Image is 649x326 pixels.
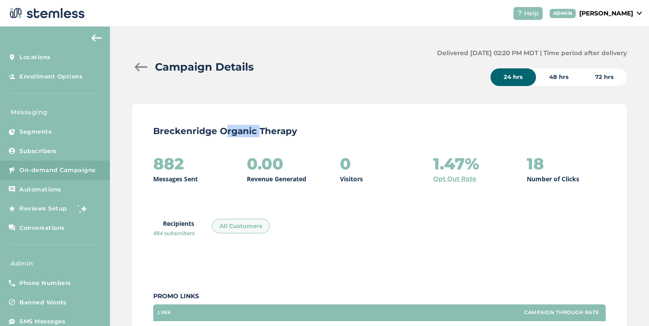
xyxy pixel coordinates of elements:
span: Enrollment Options [19,72,83,81]
label: Recipients [153,219,194,237]
h2: 1.47% [433,155,479,172]
span: Automations [19,185,61,194]
p: Number of Clicks [527,174,579,184]
label: Delivered [DATE] 02:20 PM MDT | Time period after delivery [437,49,627,58]
div: 72 hrs [582,68,627,86]
img: icon-help-white-03924b79.svg [517,11,522,16]
span: Conversations [19,224,65,232]
span: Phone Numbers [19,279,71,288]
label: Promo Links [153,292,606,301]
div: 24 hrs [491,68,536,86]
label: Link [158,310,171,315]
img: glitter-stars-b7820f95.gif [74,200,91,217]
div: ADMIN [550,9,576,18]
p: Messages Sent [153,174,198,184]
span: 884 subscribers [153,229,194,237]
iframe: Chat Widget [605,284,649,326]
p: [PERSON_NAME] [579,9,633,18]
span: Reviews Setup [19,204,67,213]
p: Revenue Generated [247,174,306,184]
img: icon_down-arrow-small-66adaf34.svg [637,11,642,15]
h2: 882 [153,155,184,172]
div: 48 hrs [536,68,582,86]
span: Banned Words [19,298,66,307]
img: logo-dark-0685b13c.svg [7,4,85,22]
span: Segments [19,127,52,136]
span: Help [524,9,539,18]
span: On-demand Campaigns [19,166,96,175]
div: All Customers [212,219,270,234]
span: SMS Messages [19,317,65,326]
h2: 0 [340,155,351,172]
h2: 0.00 [247,155,283,172]
h2: Campaign Details [155,59,254,75]
p: Breckenridge Organic Therapy [153,125,606,137]
p: Visitors [340,174,363,184]
span: Locations [19,53,51,62]
h2: 18 [527,155,544,172]
label: Campaign Through Rate [524,310,599,315]
a: Opt Out Rate [433,174,476,184]
img: icon-arrow-back-accent-c549486e.svg [91,34,102,41]
span: Subscribers [19,147,57,156]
